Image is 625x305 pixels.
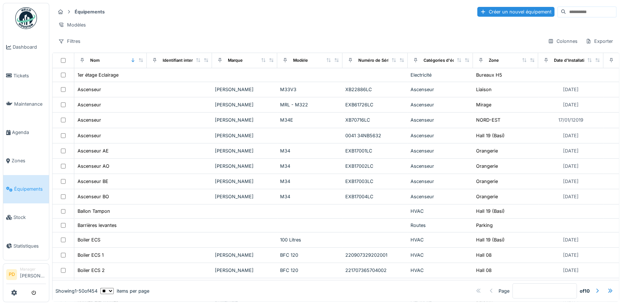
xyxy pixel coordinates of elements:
[100,288,149,294] div: items per page
[215,86,274,93] div: [PERSON_NAME]
[545,36,581,46] div: Colonnes
[6,267,46,284] a: PD Manager[PERSON_NAME]
[3,33,49,61] a: Dashboard
[476,193,498,200] div: Orangerie
[14,186,46,192] span: Équipements
[411,178,470,185] div: Ascenseur
[215,267,274,274] div: [PERSON_NAME]
[345,117,405,123] div: XB70716LC
[78,193,109,200] div: Ascenseur BO
[20,267,46,282] li: [PERSON_NAME]
[424,57,474,64] div: Catégories d'équipement
[563,193,579,200] div: [DATE]
[78,222,117,229] div: Barrières levantes
[345,86,405,93] div: XB22886LC
[78,178,108,185] div: Ascenseur BE
[476,117,500,123] div: NORD-EST
[20,267,46,272] div: Manager
[78,163,109,170] div: Ascenseur AO
[476,252,492,259] div: Hall 08
[476,163,498,170] div: Orangerie
[280,86,339,93] div: M33V3
[563,178,579,185] div: [DATE]
[215,193,274,200] div: [PERSON_NAME]
[563,163,579,170] div: [DATE]
[345,101,405,108] div: EXB61726LC
[90,57,100,64] div: Nom
[582,36,616,46] div: Exporter
[280,178,339,185] div: M34
[411,147,470,154] div: Ascenseur
[411,163,470,170] div: Ascenseur
[215,101,274,108] div: [PERSON_NAME]
[563,267,579,274] div: [DATE]
[580,288,590,294] strong: of 10
[345,193,405,200] div: EXB17004LC
[563,132,579,139] div: [DATE]
[280,267,339,274] div: BFC 120
[280,117,339,123] div: M34E
[476,178,498,185] div: Orangerie
[476,72,502,78] div: Bureaux H5
[78,132,101,139] div: Ascenseur
[13,72,46,79] span: Tickets
[411,101,470,108] div: Ascenseur
[15,7,37,29] img: Badge_color-CXgf-gQk.svg
[476,147,498,154] div: Orangerie
[558,117,583,123] div: 17/01/12019
[476,267,492,274] div: Hall 08
[3,232,49,260] a: Statistiques
[563,252,579,259] div: [DATE]
[12,157,46,164] span: Zones
[78,117,101,123] div: Ascenseur
[6,269,17,280] li: PD
[55,20,89,30] div: Modèles
[215,163,274,170] div: [PERSON_NAME]
[3,175,49,203] a: Équipements
[78,147,109,154] div: Ascenseur AE
[563,101,579,108] div: [DATE]
[499,288,509,294] div: Page
[55,288,97,294] div: Showing 1 - 50 of 454
[3,147,49,175] a: Zones
[563,147,579,154] div: [DATE]
[78,86,101,93] div: Ascenseur
[215,117,274,123] div: [PERSON_NAME]
[280,147,339,154] div: M34
[345,267,405,274] div: 221707365704002
[3,203,49,232] a: Stock
[345,163,405,170] div: EXB17002LC
[476,236,505,243] div: Hall 19 (Basi)
[12,129,46,136] span: Agenda
[563,86,579,93] div: [DATE]
[476,132,505,139] div: Hall 19 (Basi)
[411,117,470,123] div: Ascenseur
[411,72,470,78] div: Electricité
[78,208,110,215] div: Ballon Tampon
[489,57,499,64] div: Zone
[215,252,274,259] div: [PERSON_NAME]
[228,57,243,64] div: Marque
[411,86,470,93] div: Ascenseur
[163,57,198,64] div: Identifiant interne
[215,147,274,154] div: [PERSON_NAME]
[55,36,84,46] div: Filtres
[3,90,49,118] a: Maintenance
[280,163,339,170] div: M34
[78,252,104,259] div: Boiler ECS 1
[554,57,589,64] div: Date d'Installation
[280,101,339,108] div: MRL - M322
[13,44,46,50] span: Dashboard
[345,132,405,139] div: 0041 34NB5632
[345,252,405,259] div: 220907329202001
[3,61,49,90] a: Tickets
[13,214,46,221] span: Stock
[72,8,108,15] strong: Équipements
[563,236,579,243] div: [DATE]
[215,178,274,185] div: [PERSON_NAME]
[411,252,470,259] div: HVAC
[411,222,470,229] div: Routes
[411,132,470,139] div: Ascenseur
[345,147,405,154] div: EXB17001LC
[411,208,470,215] div: HVAC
